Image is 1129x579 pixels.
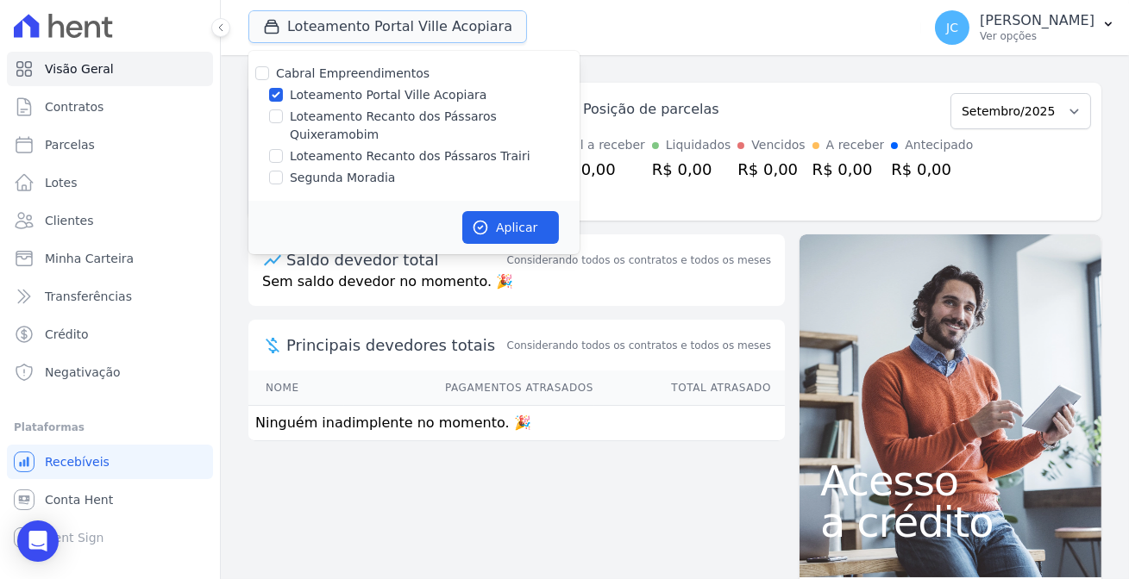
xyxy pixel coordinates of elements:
[921,3,1129,52] button: JC [PERSON_NAME] Ver opções
[7,203,213,238] a: Clientes
[555,158,645,181] div: R$ 0,00
[45,174,78,191] span: Lotes
[7,128,213,162] a: Parcelas
[7,90,213,124] a: Contratos
[462,211,559,244] button: Aplicar
[45,60,114,78] span: Visão Geral
[891,158,973,181] div: R$ 0,00
[45,326,89,343] span: Crédito
[594,370,785,406] th: Total Atrasado
[820,501,1081,543] span: a crédito
[980,12,1095,29] p: [PERSON_NAME]
[248,406,785,441] td: Ninguém inadimplente no momento. 🎉
[555,136,645,154] div: Total a receber
[7,52,213,86] a: Visão Geral
[7,355,213,389] a: Negativação
[507,338,771,353] span: Considerando todos os contratos e todos os meses
[666,136,731,154] div: Liquidados
[7,317,213,352] a: Crédito
[45,250,134,267] span: Minha Carteira
[45,212,93,229] span: Clientes
[905,136,973,154] div: Antecipado
[17,520,59,562] div: Open Intercom Messenger
[248,370,344,406] th: Nome
[290,147,530,165] label: Loteamento Recanto dos Pássaros Trairi
[7,241,213,276] a: Minha Carteira
[45,453,110,470] span: Recebíveis
[344,370,594,406] th: Pagamentos Atrasados
[248,10,527,43] button: Loteamento Portal Ville Acopiara
[946,22,958,34] span: JC
[14,417,206,438] div: Plataformas
[290,108,580,144] label: Loteamento Recanto dos Pássaros Quixeramobim
[290,86,486,104] label: Loteamento Portal Ville Acopiara
[248,271,785,306] p: Sem saldo devedor no momento. 🎉
[751,136,805,154] div: Vencidos
[583,99,719,120] div: Posição de parcelas
[826,136,885,154] div: A receber
[7,445,213,479] a: Recebíveis
[652,158,731,181] div: R$ 0,00
[980,29,1095,43] p: Ver opções
[45,136,95,153] span: Parcelas
[45,491,113,508] span: Conta Hent
[7,279,213,314] a: Transferências
[290,169,395,187] label: Segunda Moradia
[7,165,213,200] a: Lotes
[286,248,504,271] div: Saldo devedor total
[45,288,132,305] span: Transferências
[45,98,103,115] span: Contratos
[737,158,805,181] div: R$ 0,00
[45,364,121,381] span: Negativação
[507,252,771,268] div: Considerando todos os contratos e todos os meses
[276,66,430,80] label: Cabral Empreendimentos
[286,333,504,357] span: Principais devedores totais
[812,158,885,181] div: R$ 0,00
[7,482,213,517] a: Conta Hent
[820,460,1081,501] span: Acesso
